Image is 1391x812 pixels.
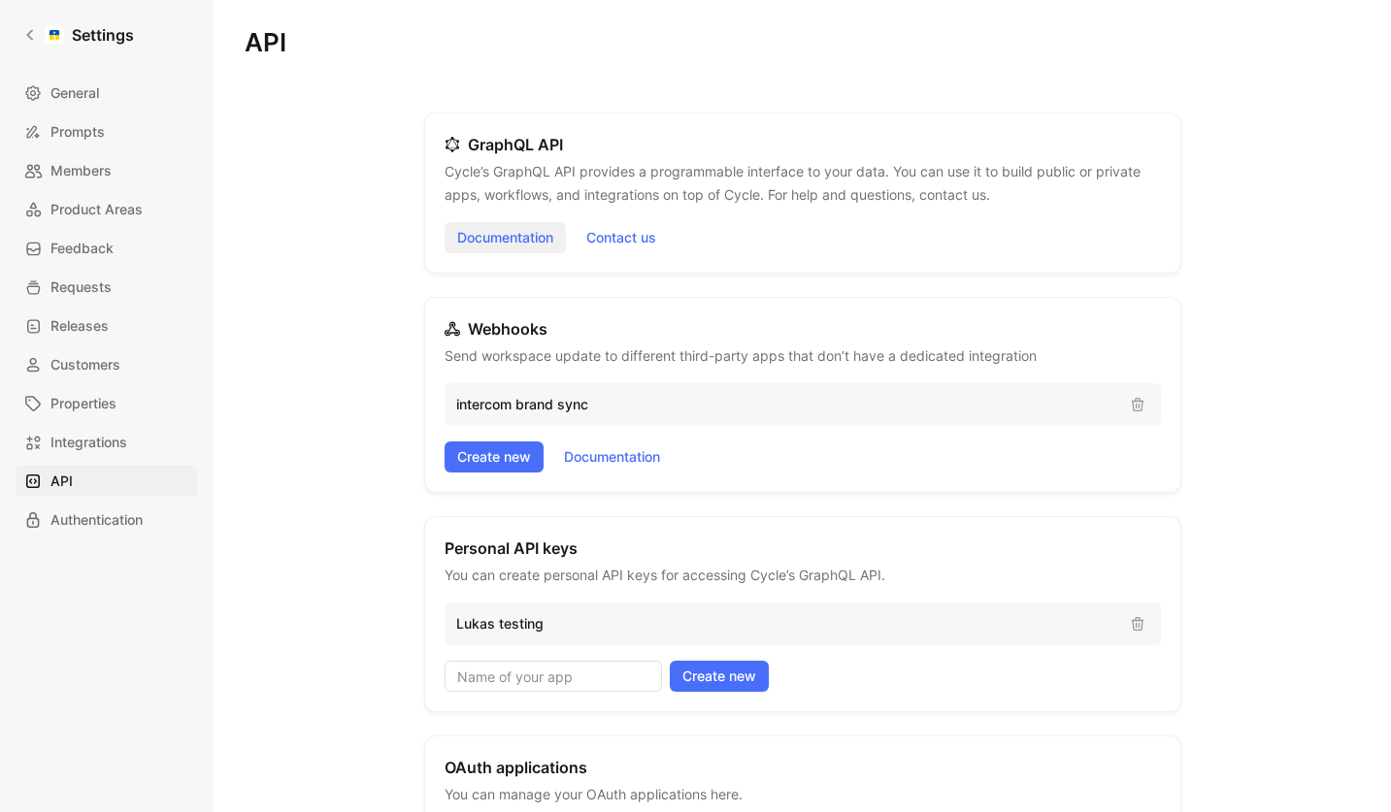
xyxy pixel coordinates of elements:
span: General [50,81,99,105]
a: Members [16,155,198,186]
p: You can manage your OAuth applications here. [445,783,743,806]
a: Properties [16,388,198,419]
p: Cycle’s GraphQL API provides a programmable interface to your data. You can use it to build publi... [445,160,1161,207]
span: API [50,470,73,493]
a: General [16,78,198,109]
a: Documentation [445,222,566,253]
span: Contact us [586,226,656,249]
span: Properties [50,392,116,415]
span: Releases [50,314,109,338]
p: Lukas testing [456,612,1114,635]
a: Requests [16,272,198,303]
span: Members [50,159,112,182]
a: Releases [16,310,198,341]
span: Prompts [50,120,105,144]
a: Feedback [16,233,198,264]
p: You can create personal API keys for accessing Cycle’s GraphQL API. [445,564,885,587]
p: Send workspace update to different third-party apps that don’t have a dedicated integration [445,344,1037,368]
span: Authentication [50,508,143,532]
span: Product Areas [50,198,143,221]
h2: Personal API keys [445,536,578,560]
button: Create new [445,441,544,472]
a: Authentication [16,504,198,536]
button: Contact us [574,222,669,253]
span: Create new [457,445,531,469]
h2: Webhooks [445,317,547,341]
span: Feedback [50,237,114,260]
a: Settings [16,16,142,54]
h2: GraphQL API [445,133,563,156]
a: API [16,466,198,497]
h1: API [245,31,1360,54]
a: Prompts [16,116,198,147]
button: Create new [670,661,769,692]
span: Requests [50,276,112,299]
a: Integrations [16,427,198,458]
a: Product Areas [16,194,198,225]
input: Name of your app [445,661,662,692]
span: Customers [50,353,120,376]
span: Integrations [50,431,127,454]
span: Create new [682,665,756,688]
a: Documentation [551,441,673,472]
a: Customers [16,349,198,380]
h2: OAuth applications [445,756,587,779]
h1: Settings [72,23,134,47]
p: intercom brand sync [456,393,1114,416]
